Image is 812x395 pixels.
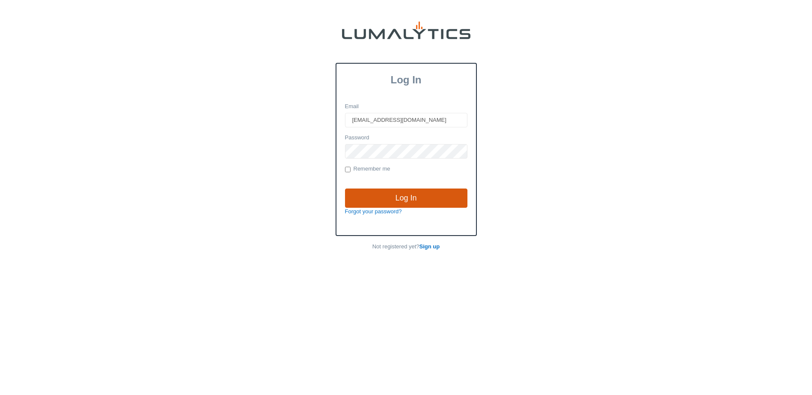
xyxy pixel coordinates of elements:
h3: Log In [336,74,476,86]
img: lumalytics-black-e9b537c871f77d9ce8d3a6940f85695cd68c596e3f819dc492052d1098752254.png [342,21,470,39]
a: Sign up [419,243,440,250]
label: Password [345,134,369,142]
label: Remember me [345,165,390,174]
label: Email [345,103,359,111]
input: Remember me [345,167,351,172]
input: Log In [345,189,467,208]
p: Not registered yet? [336,243,477,251]
input: Email [345,113,467,127]
a: Forgot your password? [345,208,402,215]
